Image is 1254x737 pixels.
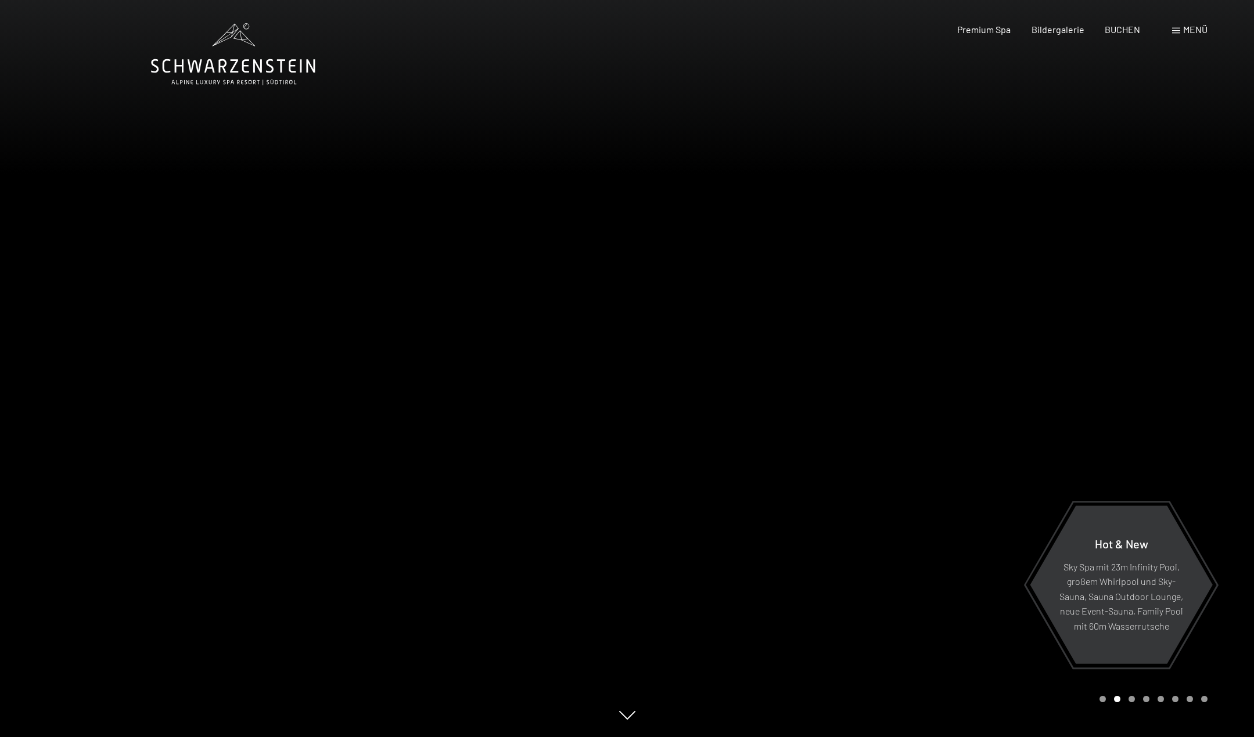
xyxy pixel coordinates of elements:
div: Carousel Page 2 (Current Slide) [1114,696,1120,702]
a: Hot & New Sky Spa mit 23m Infinity Pool, großem Whirlpool und Sky-Sauna, Sauna Outdoor Lounge, ne... [1029,505,1213,664]
div: Carousel Page 8 [1201,696,1208,702]
a: Bildergalerie [1032,24,1084,35]
a: Premium Spa [957,24,1011,35]
div: Carousel Page 7 [1187,696,1193,702]
div: Carousel Page 1 [1100,696,1106,702]
p: Sky Spa mit 23m Infinity Pool, großem Whirlpool und Sky-Sauna, Sauna Outdoor Lounge, neue Event-S... [1058,559,1184,633]
a: BUCHEN [1105,24,1140,35]
span: Hot & New [1095,536,1148,550]
div: Carousel Page 5 [1158,696,1164,702]
span: Menü [1183,24,1208,35]
div: Carousel Page 4 [1143,696,1149,702]
div: Carousel Pagination [1095,696,1208,702]
div: Carousel Page 6 [1172,696,1178,702]
div: Carousel Page 3 [1129,696,1135,702]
